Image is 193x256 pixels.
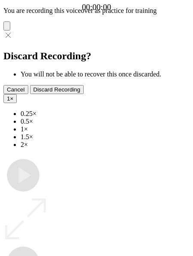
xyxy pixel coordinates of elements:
a: 00:00:00 [82,3,111,12]
span: 1 [7,95,10,102]
li: 1.5× [21,133,190,141]
button: Discard Recording [30,85,84,94]
li: 0.5× [21,118,190,125]
li: You will not be able to recover this once discarded. [21,70,190,78]
li: 1× [21,125,190,133]
p: You are recording this voiceover as practice for training [3,7,190,15]
button: Cancel [3,85,28,94]
button: 1× [3,94,17,103]
li: 2× [21,141,190,149]
h2: Discard Recording? [3,50,190,62]
li: 0.25× [21,110,190,118]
